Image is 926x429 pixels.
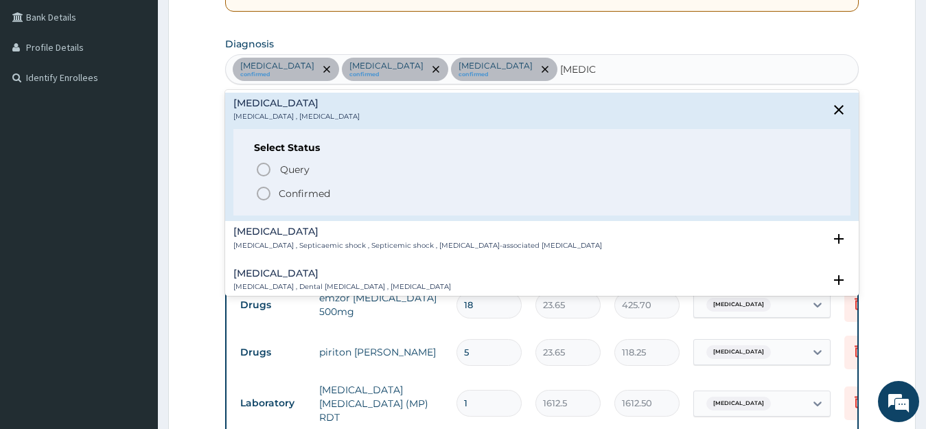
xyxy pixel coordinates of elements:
[349,71,424,78] small: confirmed
[240,71,314,78] small: confirmed
[240,60,314,71] p: [MEDICAL_DATA]
[254,143,831,153] h6: Select Status
[80,128,189,266] span: We're online!
[321,63,333,76] span: remove selection option
[233,112,360,121] p: [MEDICAL_DATA] , [MEDICAL_DATA]
[430,63,442,76] span: remove selection option
[233,98,360,108] h4: [MEDICAL_DATA]
[312,284,450,325] td: emzor [MEDICAL_DATA] 500mg
[279,187,330,200] p: Confirmed
[539,63,551,76] span: remove selection option
[225,7,258,40] div: Minimize live chat window
[225,37,274,51] label: Diagnosis
[233,292,312,318] td: Drugs
[312,338,450,366] td: piriton [PERSON_NAME]
[831,102,847,118] i: close select status
[233,268,451,279] h4: [MEDICAL_DATA]
[706,298,771,312] span: [MEDICAL_DATA]
[255,185,272,202] i: status option filled
[233,227,602,237] h4: [MEDICAL_DATA]
[7,284,262,332] textarea: Type your message and hit 'Enter'
[255,161,272,178] i: status option query
[459,60,533,71] p: [MEDICAL_DATA]
[280,163,310,176] span: Query
[233,340,312,365] td: Drugs
[349,60,424,71] p: [MEDICAL_DATA]
[71,77,231,95] div: Chat with us now
[25,69,56,103] img: d_794563401_company_1708531726252_794563401
[831,231,847,247] i: open select status
[233,282,451,292] p: [MEDICAL_DATA] , Dental [MEDICAL_DATA] , [MEDICAL_DATA]
[233,241,602,251] p: [MEDICAL_DATA] , Septicaemic shock , Septicemic shock , [MEDICAL_DATA]-associated [MEDICAL_DATA]
[706,345,771,359] span: [MEDICAL_DATA]
[233,391,312,416] td: Laboratory
[459,71,533,78] small: confirmed
[706,397,771,410] span: [MEDICAL_DATA]
[831,272,847,288] i: open select status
